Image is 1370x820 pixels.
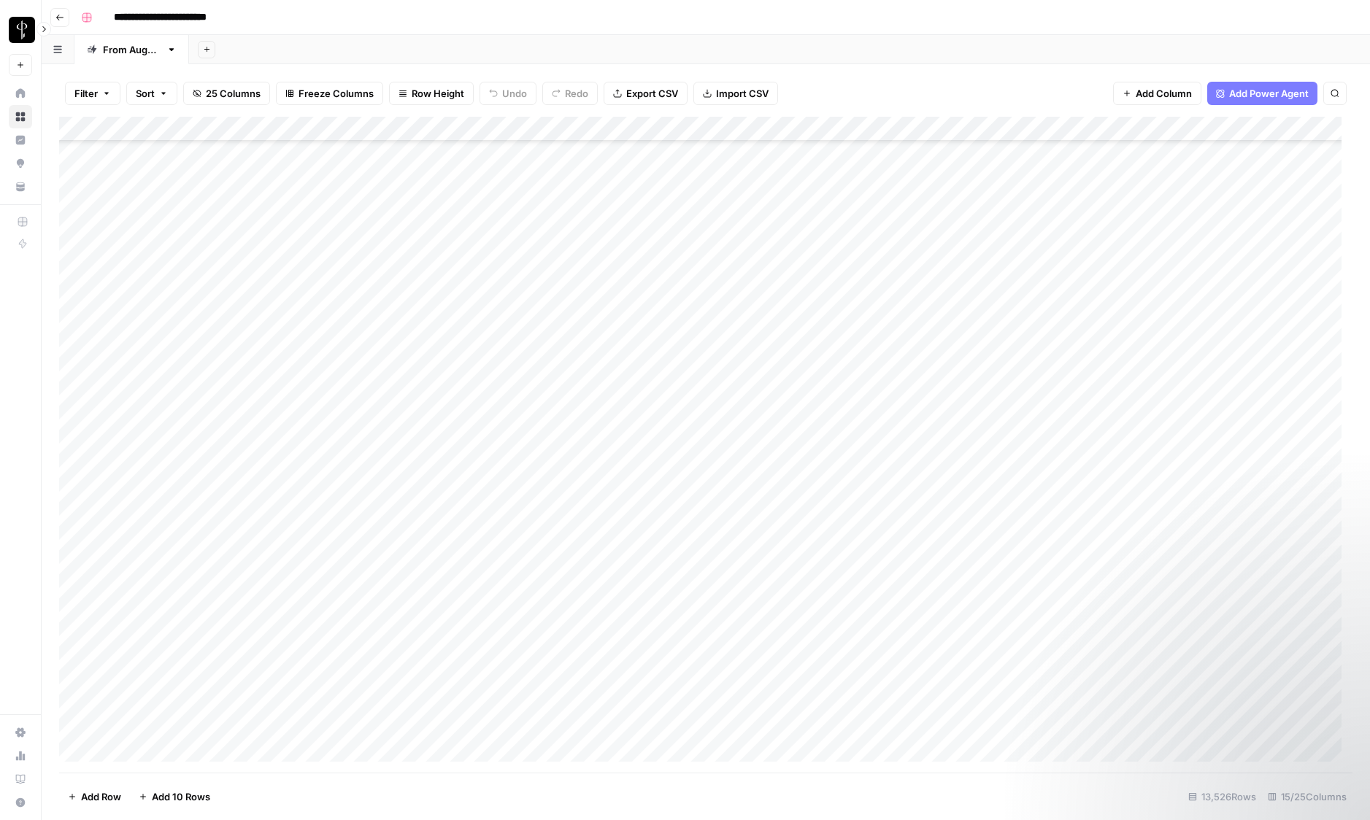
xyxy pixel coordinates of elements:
[412,86,464,101] span: Row Height
[716,86,769,101] span: Import CSV
[103,42,161,57] div: From [DATE]
[9,744,32,767] a: Usage
[1207,82,1317,105] button: Add Power Agent
[136,86,155,101] span: Sort
[74,35,189,64] a: From [DATE]
[9,105,32,128] a: Browse
[9,12,32,48] button: Workspace: LP Production Workloads
[206,86,261,101] span: 25 Columns
[542,82,598,105] button: Redo
[9,17,35,43] img: LP Production Workloads Logo
[9,721,32,744] a: Settings
[9,791,32,814] button: Help + Support
[152,789,210,804] span: Add 10 Rows
[9,767,32,791] a: Learning Hub
[183,82,270,105] button: 25 Columns
[1229,86,1309,101] span: Add Power Agent
[565,86,588,101] span: Redo
[74,86,98,101] span: Filter
[604,82,688,105] button: Export CSV
[9,128,32,152] a: Insights
[1113,82,1201,105] button: Add Column
[9,152,32,175] a: Opportunities
[693,82,778,105] button: Import CSV
[81,789,121,804] span: Add Row
[65,82,120,105] button: Filter
[9,175,32,198] a: Your Data
[276,82,383,105] button: Freeze Columns
[626,86,678,101] span: Export CSV
[389,82,474,105] button: Row Height
[126,82,177,105] button: Sort
[1136,86,1192,101] span: Add Column
[9,82,32,105] a: Home
[299,86,374,101] span: Freeze Columns
[130,785,219,808] button: Add 10 Rows
[502,86,527,101] span: Undo
[480,82,536,105] button: Undo
[59,785,130,808] button: Add Row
